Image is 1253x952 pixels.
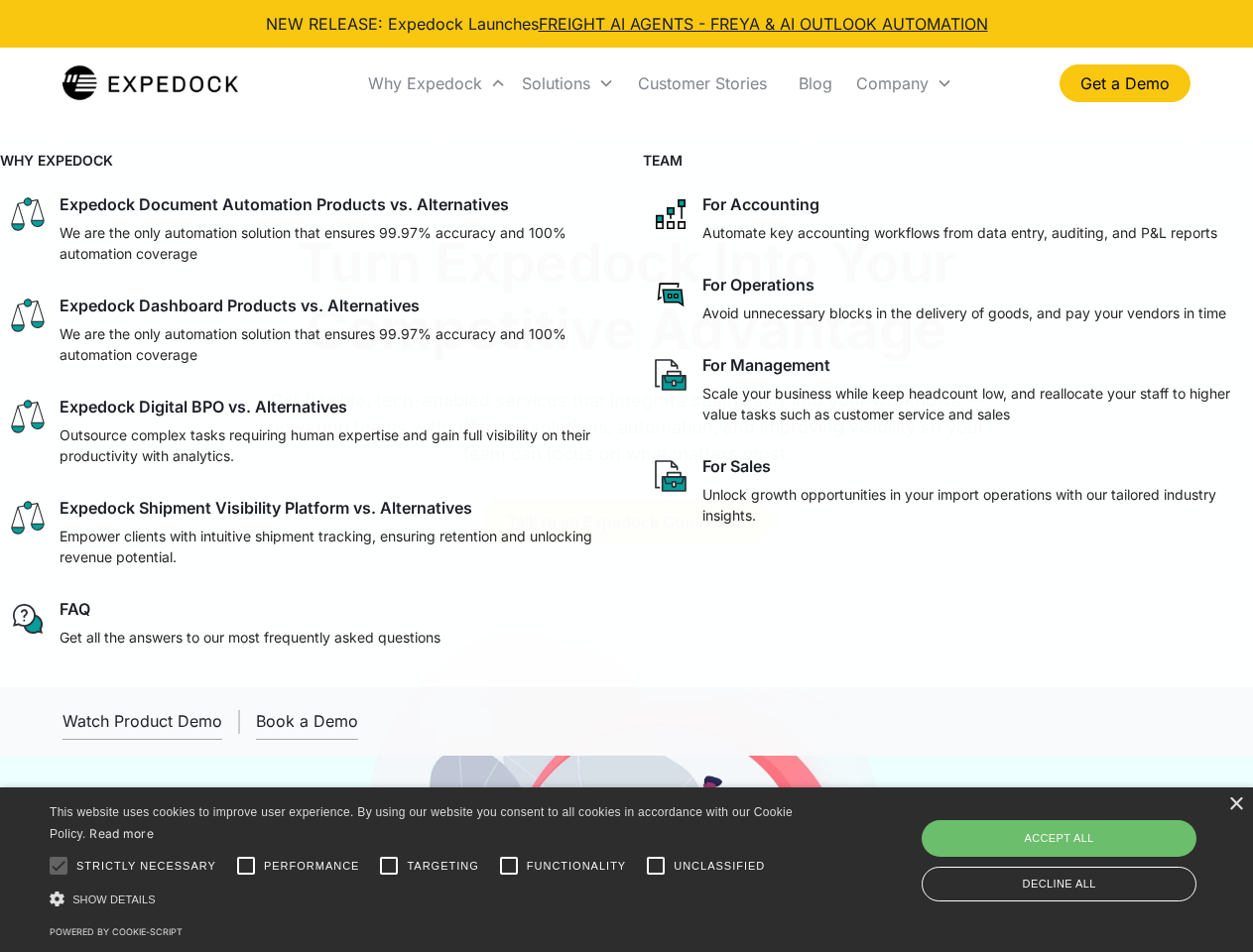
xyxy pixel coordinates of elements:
a: Powered by cookie-script [50,926,183,937]
span: This website uses cookies to improve user experience. By using our website you consent to all coo... [50,805,793,842]
div: Book a Demo [256,711,358,731]
a: Book a Demo [256,703,358,740]
img: Expedock Logo [63,63,238,103]
span: Strictly necessary [76,858,216,875]
div: Watch Product Demo [63,711,222,731]
a: Blog [783,50,848,117]
a: FREIGHT AI AGENTS - FREYA & AI OUTLOOK AUTOMATION [539,14,988,34]
span: Functionality [527,858,626,875]
div: Solutions [522,73,590,93]
span: Unclassified [674,858,765,875]
a: home [63,63,238,103]
span: Performance [264,858,360,875]
span: Targeting [407,858,478,875]
div: Company [856,73,929,93]
div: Why Expedock [368,73,482,93]
div: Company [848,50,960,117]
div: NEW RELEASE: Expedock Launches [266,12,988,36]
div: Solutions [514,50,622,117]
span: Show details [72,893,156,905]
a: Customer Stories [622,50,783,117]
a: Get a Demo [1060,64,1190,102]
a: open lightbox [63,703,222,740]
iframe: Chat Widget [923,738,1253,952]
div: Show details [50,889,800,909]
a: Read more [89,826,154,841]
div: Why Expedock [360,50,514,117]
